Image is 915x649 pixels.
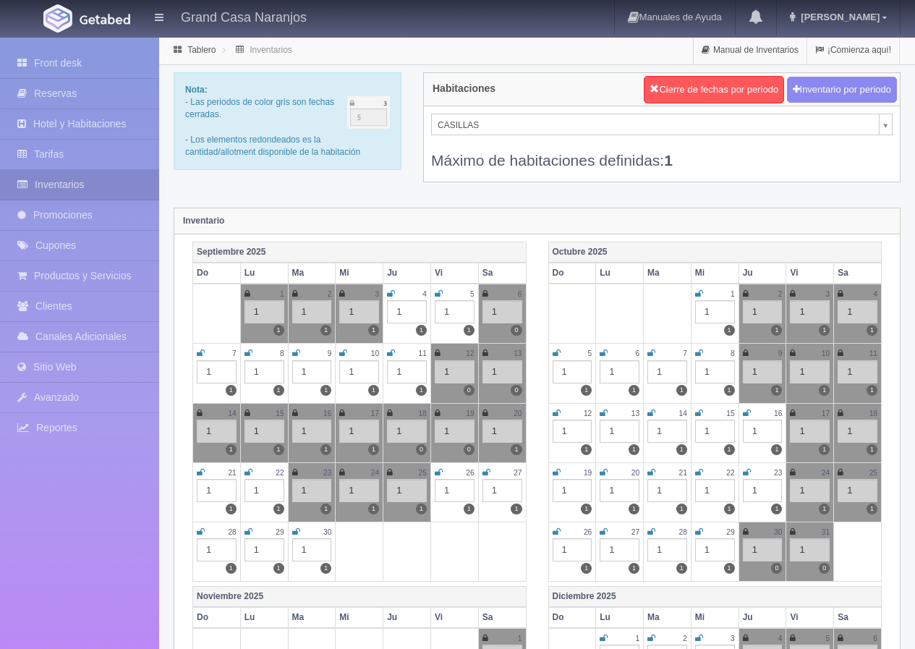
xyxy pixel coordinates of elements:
small: 17 [822,410,830,417]
a: Manual de Inventarios [694,36,807,64]
small: 26 [584,528,592,536]
div: 1 [197,420,237,443]
div: 1 [790,479,830,502]
small: 25 [869,469,877,477]
label: 1 [819,444,830,455]
th: Ma [288,607,336,628]
small: 12 [584,410,592,417]
div: 1 [244,538,284,561]
div: 1 [695,538,735,561]
small: 17 [371,410,379,417]
small: 27 [631,528,639,536]
label: 0 [416,444,427,455]
div: 1 [482,360,522,383]
th: Do [193,263,241,284]
th: Ju [383,607,431,628]
div: 1 [600,420,639,443]
div: 1 [743,479,783,502]
small: 7 [683,349,687,357]
button: Cierre de fechas por periodo [644,76,784,103]
small: 19 [584,469,592,477]
label: 1 [676,504,687,514]
div: 1 [743,420,783,443]
div: 1 [292,538,332,561]
a: Inventarios [250,45,292,55]
label: 0 [464,444,474,455]
label: 1 [320,385,331,396]
div: 1 [435,420,474,443]
div: 1 [647,479,687,502]
label: 0 [771,563,782,574]
th: Ju [739,263,786,284]
div: 1 [292,479,332,502]
th: Lu [240,263,288,284]
th: Sa [478,263,526,284]
small: 8 [280,349,284,357]
label: 1 [629,504,639,514]
label: 1 [226,504,237,514]
label: 1 [724,325,735,336]
th: Vi [786,263,834,284]
div: 1 [695,360,735,383]
small: 23 [323,469,331,477]
small: 24 [371,469,379,477]
img: cutoff.png [347,96,390,129]
label: 1 [416,325,427,336]
th: Do [193,607,241,628]
a: Tablero [187,45,216,55]
small: 13 [631,410,639,417]
small: 3 [731,635,735,642]
small: 26 [466,469,474,477]
div: 1 [197,479,237,502]
small: 6 [635,349,639,357]
small: 1 [280,290,284,298]
label: 1 [320,563,331,574]
label: 1 [581,504,592,514]
label: 1 [819,325,830,336]
span: [PERSON_NAME] [797,12,880,22]
h4: Habitaciones [433,83,495,94]
div: 1 [743,360,783,383]
div: 1 [244,420,284,443]
small: 11 [869,349,877,357]
th: Diciembre 2025 [548,586,882,607]
th: Do [548,607,596,628]
div: 1 [339,420,379,443]
h4: Grand Casa Naranjos [181,7,307,25]
label: 1 [273,504,284,514]
small: 23 [774,469,782,477]
th: Sa [478,607,526,628]
div: 1 [482,300,522,323]
small: 15 [276,410,284,417]
label: 1 [724,444,735,455]
label: 1 [676,563,687,574]
small: 5 [470,290,474,298]
a: CASILLAS [431,114,893,135]
small: 29 [726,528,734,536]
th: Sa [834,263,882,284]
div: 1 [435,479,474,502]
div: 1 [600,538,639,561]
small: 9 [328,349,332,357]
div: 1 [743,300,783,323]
label: 1 [416,504,427,514]
small: 22 [726,469,734,477]
small: 16 [323,410,331,417]
th: Septiembre 2025 [193,242,527,263]
small: 4 [778,635,783,642]
th: Mi [336,263,383,284]
th: Ju [383,263,431,284]
label: 0 [464,385,474,396]
small: 3 [826,290,830,298]
div: 1 [553,420,592,443]
div: Máximo de habitaciones definidas: [431,135,893,171]
div: 1 [292,420,332,443]
div: 1 [647,360,687,383]
label: 1 [581,444,592,455]
label: 1 [273,563,284,574]
label: 1 [226,444,237,455]
div: 1 [838,479,877,502]
th: Lu [596,607,644,628]
small: 19 [466,410,474,417]
small: 1 [731,290,735,298]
